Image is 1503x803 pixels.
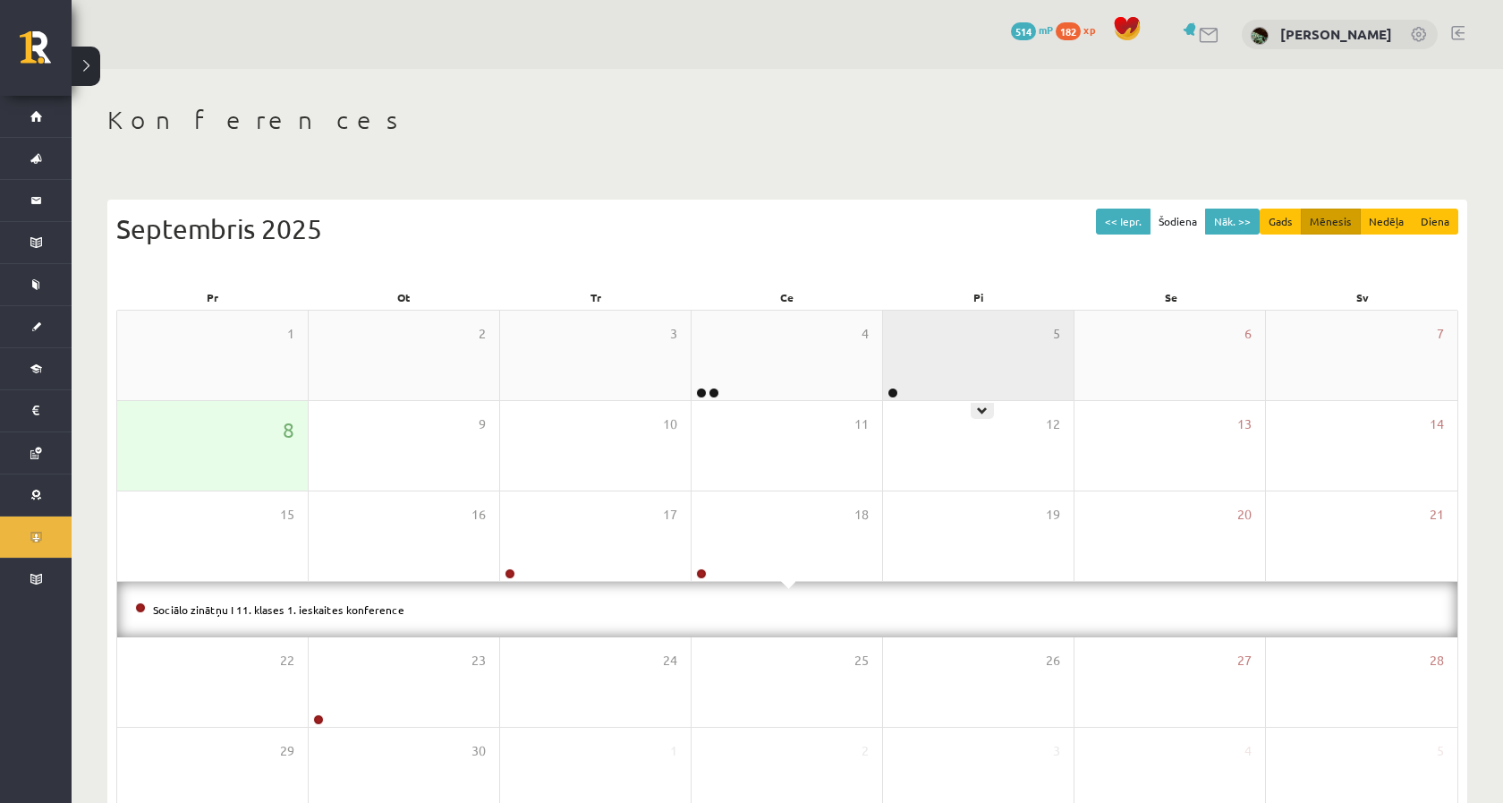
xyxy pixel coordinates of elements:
div: Ce [692,285,883,310]
span: 3 [1053,741,1060,761]
span: 182 [1056,22,1081,40]
span: 5 [1053,324,1060,344]
span: 26 [1046,651,1060,671]
span: 17 [663,505,677,525]
span: 16 [471,505,486,525]
span: 3 [670,324,677,344]
span: 15 [280,505,294,525]
span: 4 [1244,741,1252,761]
span: 30 [471,741,486,761]
div: Ot [308,285,499,310]
button: Gads [1260,209,1302,235]
span: 11 [854,414,869,434]
button: Diena [1412,209,1458,235]
span: 13 [1237,414,1252,434]
button: Šodiena [1150,209,1206,235]
span: mP [1039,22,1053,37]
span: 24 [663,651,677,671]
div: Septembris 2025 [116,209,1458,249]
span: 10 [663,414,677,434]
span: 29 [280,741,294,761]
div: Pi [883,285,1074,310]
span: 28 [1430,651,1444,671]
span: 8 [283,414,294,445]
a: 514 mP [1011,22,1053,37]
button: Mēnesis [1301,209,1361,235]
a: 182 xp [1056,22,1104,37]
div: Se [1074,285,1266,310]
span: 21 [1430,505,1444,525]
span: 6 [1244,324,1252,344]
span: 9 [479,414,486,434]
a: Sociālo zinātņu I 11. klases 1. ieskaites konference [153,602,404,617]
img: Marta Cekula [1251,27,1269,45]
a: Rīgas 1. Tālmācības vidusskola [20,31,72,76]
div: Pr [116,285,308,310]
button: Nedēļa [1360,209,1413,235]
span: 2 [862,741,869,761]
span: 4 [862,324,869,344]
div: Tr [500,285,692,310]
span: 23 [471,651,486,671]
span: 27 [1237,651,1252,671]
span: 20 [1237,505,1252,525]
span: 514 [1011,22,1036,40]
span: 1 [670,741,677,761]
span: 12 [1046,414,1060,434]
a: [PERSON_NAME] [1280,25,1392,43]
span: 2 [479,324,486,344]
span: 1 [287,324,294,344]
h1: Konferences [107,105,1467,135]
span: 7 [1437,324,1444,344]
span: 19 [1046,505,1060,525]
span: 14 [1430,414,1444,434]
button: << Iepr. [1096,209,1151,235]
div: Sv [1267,285,1458,310]
span: 25 [854,651,869,671]
button: Nāk. >> [1205,209,1260,235]
span: 5 [1437,741,1444,761]
span: 22 [280,651,294,671]
span: 18 [854,505,869,525]
span: xp [1083,22,1095,37]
